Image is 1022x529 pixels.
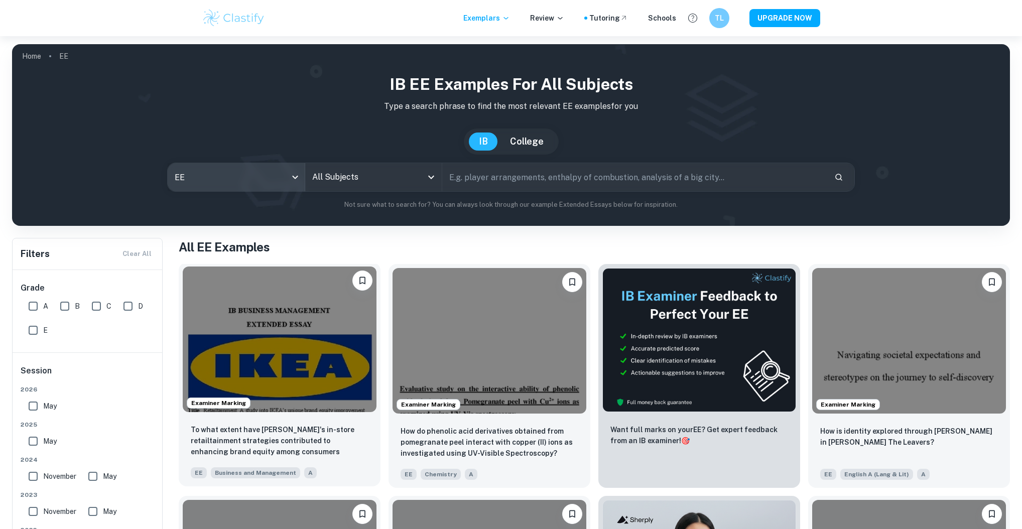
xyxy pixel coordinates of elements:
span: Business and Management [211,467,300,478]
h6: Filters [21,247,50,261]
button: Bookmark [352,504,372,524]
p: Not sure what to search for? You can always look through our example Extended Essays below for in... [20,200,1002,210]
span: B [75,301,80,312]
button: Bookmark [982,504,1002,524]
a: Tutoring [589,13,628,24]
a: Examiner MarkingBookmarkHow do phenolic acid derivatives obtained from pomegranate peel interact ... [389,264,590,488]
button: TL [709,8,729,28]
span: C [106,301,111,312]
span: A [304,467,317,478]
button: Bookmark [352,271,372,291]
button: Bookmark [562,272,582,292]
h1: All EE Examples [179,238,1010,256]
p: Review [530,13,564,24]
button: UPGRADE NOW [749,9,820,27]
button: College [500,133,554,151]
a: ThumbnailWant full marks on yourEE? Get expert feedback from an IB examiner! [598,264,800,488]
span: Examiner Marking [817,400,879,409]
span: 2024 [21,455,155,464]
a: Examiner MarkingBookmarkTo what extent have IKEA's in-store retailtainment strategies contributed... [179,264,380,488]
a: Schools [648,13,676,24]
img: Thumbnail [602,268,796,412]
span: May [103,471,116,482]
h6: Session [21,365,155,385]
span: Examiner Marking [397,400,460,409]
span: May [103,506,116,517]
p: EE [59,51,68,62]
span: May [43,401,57,412]
span: Examiner Marking [187,399,250,408]
img: Business and Management EE example thumbnail: To what extent have IKEA's in-store reta [183,267,376,412]
span: E [43,325,48,336]
span: November [43,506,76,517]
div: EE [168,163,304,191]
button: IB [469,133,498,151]
span: EE [820,469,836,480]
span: 🎯 [681,437,690,445]
h6: Grade [21,282,155,294]
button: Search [830,169,847,186]
p: Exemplars [463,13,510,24]
a: Home [22,49,41,63]
span: Chemistry [421,469,461,480]
button: Help and Feedback [684,10,701,27]
h1: IB EE examples for all subjects [20,72,1002,96]
span: May [43,436,57,447]
span: A [465,469,477,480]
img: English A (Lang & Lit) EE example thumbnail: How is identity explored through Deming [812,268,1006,414]
span: EE [401,469,417,480]
span: EE [191,467,207,478]
img: profile cover [12,44,1010,226]
span: A [917,469,930,480]
p: Type a search phrase to find the most relevant EE examples for you [20,100,1002,112]
span: 2025 [21,420,155,429]
p: How is identity explored through Deming Guo in Lisa Ko’s The Leavers? [820,426,998,448]
button: Bookmark [982,272,1002,292]
p: To what extent have IKEA's in-store retailtainment strategies contributed to enhancing brand equi... [191,424,368,458]
img: Chemistry EE example thumbnail: How do phenolic acid derivatives obtaine [393,268,586,414]
span: 2023 [21,490,155,499]
span: 2026 [21,385,155,394]
h6: TL [714,13,725,24]
img: Clastify logo [202,8,266,28]
button: Bookmark [562,504,582,524]
span: English A (Lang & Lit) [840,469,913,480]
a: Examiner MarkingBookmarkHow is identity explored through Deming Guo in Lisa Ko’s The Leavers?EEEn... [808,264,1010,488]
p: How do phenolic acid derivatives obtained from pomegranate peel interact with copper (II) ions as... [401,426,578,459]
span: November [43,471,76,482]
span: D [138,301,143,312]
p: Want full marks on your EE ? Get expert feedback from an IB examiner! [610,424,788,446]
input: E.g. player arrangements, enthalpy of combustion, analysis of a big city... [442,163,826,191]
span: A [43,301,48,312]
button: Open [424,170,438,184]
